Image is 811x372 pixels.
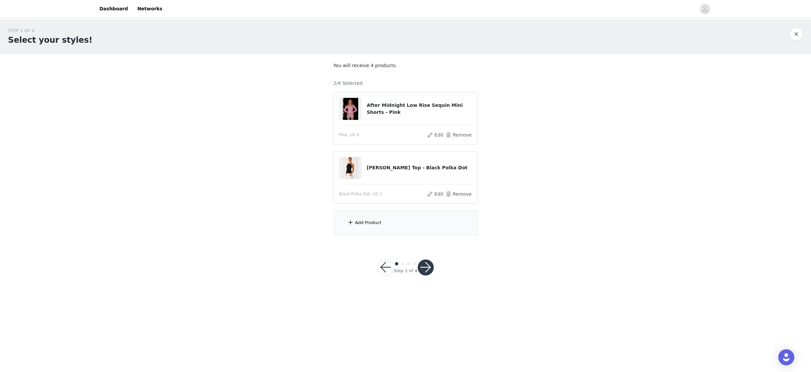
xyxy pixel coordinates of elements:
[333,62,478,69] p: You will receive 4 products.
[427,131,444,139] button: Edit
[427,190,444,198] button: Edit
[343,157,359,179] img: Sergio Halter Top - Black Polka Dot
[445,131,472,139] button: Remove
[778,349,794,365] div: Open Intercom Messenger
[8,27,93,34] div: STEP 1 OF 4
[8,34,93,46] h1: Select your styles!
[96,1,132,16] a: Dashboard
[339,132,359,138] span: Pink, US 4
[343,98,359,120] img: After Midnight Low Rise Sequin Mini Shorts - Pink
[445,190,472,198] button: Remove
[394,267,417,274] div: Step 1 of 4
[133,1,166,16] a: Networks
[339,191,382,197] span: Black Polka Dot, US 2
[367,164,472,171] h4: [PERSON_NAME] Top - Black Polka Dot
[333,80,363,87] h4: 2/4 Selected
[355,219,382,226] div: Add Product
[702,4,708,14] div: avatar
[367,102,472,116] h4: After Midnight Low Rise Sequin Mini Shorts - Pink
